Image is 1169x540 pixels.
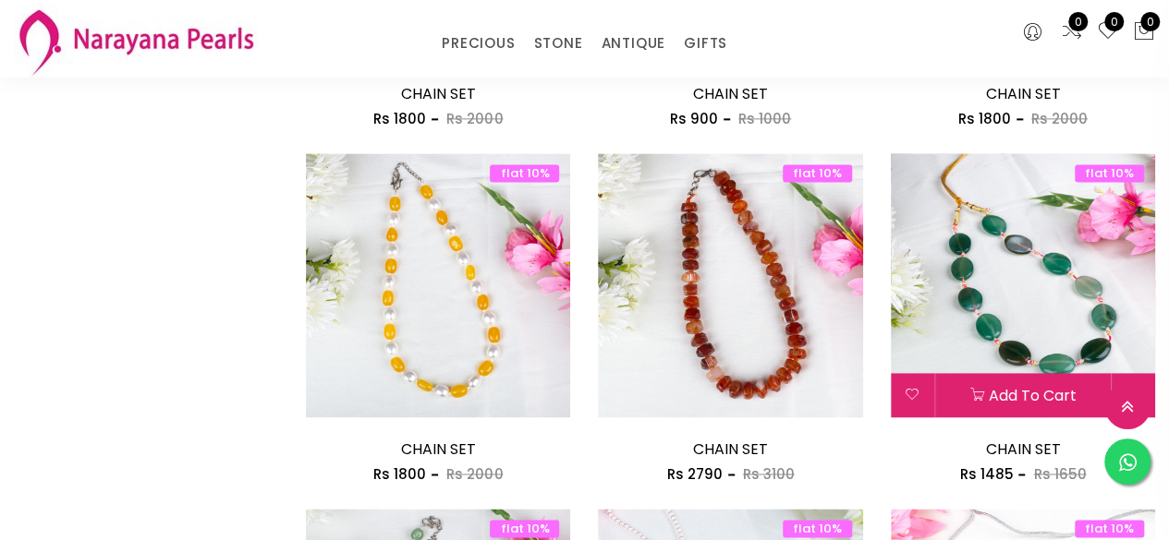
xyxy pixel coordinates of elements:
[1133,20,1155,44] button: 0
[783,164,852,182] span: flat 10%
[693,83,768,104] a: CHAIN SET
[667,464,723,484] span: Rs 2790
[891,373,934,417] button: Add to wishlist
[533,30,582,57] a: STONE
[1075,520,1144,537] span: flat 10%
[401,438,476,460] a: CHAIN SET
[1104,12,1124,31] span: 0
[1031,109,1088,128] span: Rs 2000
[670,109,718,128] span: Rs 900
[693,438,768,460] a: CHAIN SET
[684,30,727,57] a: GIFTS
[959,464,1013,484] span: Rs 1485
[490,520,559,537] span: flat 10%
[738,109,791,128] span: Rs 1000
[958,109,1011,128] span: Rs 1800
[1075,164,1144,182] span: flat 10%
[373,464,426,484] span: Rs 1800
[446,109,503,128] span: Rs 2000
[401,83,476,104] a: CHAIN SET
[1140,12,1160,31] span: 0
[1068,12,1088,31] span: 0
[490,164,559,182] span: flat 10%
[446,464,503,484] span: Rs 2000
[985,83,1060,104] a: CHAIN SET
[743,464,795,484] span: Rs 3100
[783,520,852,537] span: flat 10%
[1033,464,1086,484] span: Rs 1650
[985,438,1060,460] a: CHAIN SET
[935,373,1111,417] button: Add to cart
[1112,373,1155,417] button: Quick View
[1061,20,1083,44] a: 0
[601,30,665,57] a: ANTIQUE
[442,30,515,57] a: PRECIOUS
[373,109,426,128] span: Rs 1800
[1097,20,1119,44] a: 0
